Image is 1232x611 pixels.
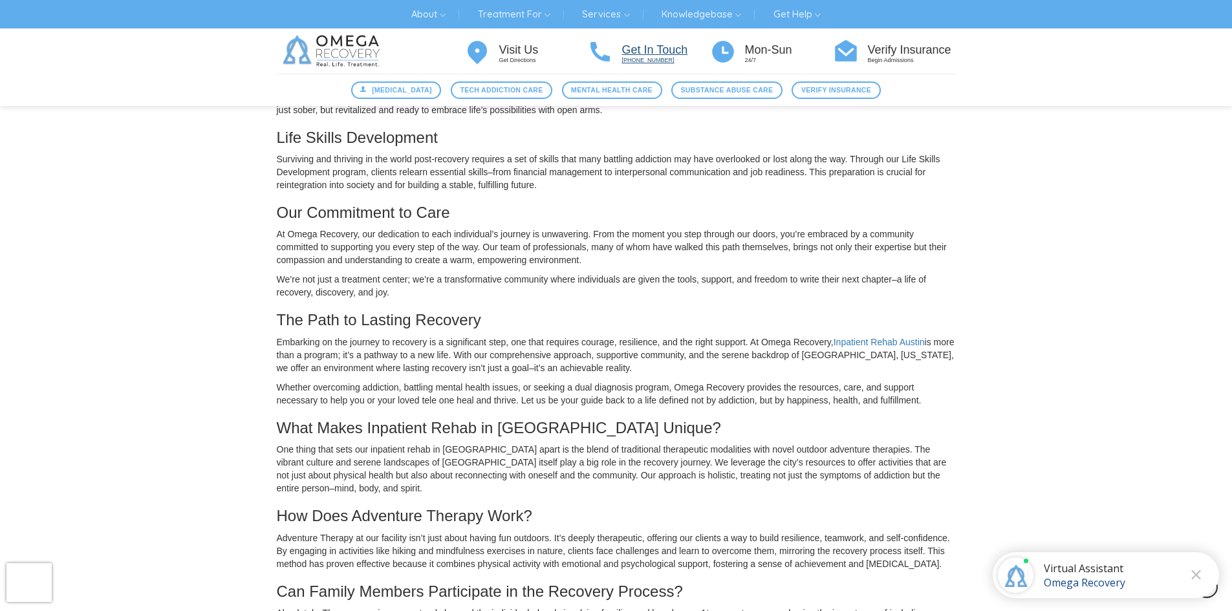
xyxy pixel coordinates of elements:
[277,204,956,221] h3: Our Commitment to Care
[277,420,956,436] h3: What Makes Inpatient Rehab in [GEOGRAPHIC_DATA] Unique?
[681,85,773,96] span: Substance Abuse Care
[277,273,956,299] p: We’re not just a treatment center; we’re a transformative community where individuals are given t...
[868,44,956,57] h4: Verify Insurance
[764,4,830,25] a: Get Help
[277,129,956,146] h3: Life Skills Development
[562,81,662,99] a: Mental Health Care
[833,38,956,65] a: Verify Insurance Begin Admissions
[652,4,751,25] a: Knowledgebase
[351,81,441,99] a: [MEDICAL_DATA]
[622,56,710,65] p: [PHONE_NUMBER]
[745,56,833,65] p: 24/7
[277,443,956,495] p: One thing that sets our inpatient rehab in [GEOGRAPHIC_DATA] apart is the blend of traditional th...
[464,38,587,65] a: Visit Us Get Directions
[372,85,432,96] span: [MEDICAL_DATA]
[277,531,956,570] p: Adventure Therapy at our facility isn’t just about having fun outdoors. It’s deeply therapeutic, ...
[6,563,52,602] iframe: reCAPTCHA
[671,81,783,99] a: Substance Abuse Care
[402,4,455,25] a: About
[277,381,956,407] p: Whether overcoming addiction, battling mental health issues, or seeking a dual diagnosis program,...
[801,85,871,96] span: Verify Insurance
[451,81,552,99] a: Tech Addiction Care
[572,4,639,25] a: Services
[834,337,925,347] a: Inpatient Rehab Austin
[277,508,956,524] h3: How Does Adventure Therapy Work?
[622,44,710,57] h4: Get In Touch
[277,28,390,74] img: Omega Recovery
[587,38,710,65] a: Get In Touch [PHONE_NUMBER]
[499,44,587,57] h4: Visit Us
[571,85,653,96] span: Mental Health Care
[277,153,956,191] p: Surviving and thriving in the world post-recovery requires a set of skills that many battling add...
[868,56,956,65] p: Begin Admissions
[277,583,956,600] h3: Can Family Members Participate in the Recovery Process?
[460,85,543,96] span: Tech Addiction Care
[468,4,560,25] a: Treatment For
[499,56,587,65] p: Get Directions
[277,228,956,266] p: At Omega Recovery, our dedication to each individual’s journey is unwavering. From the moment you...
[792,81,880,99] a: Verify Insurance
[745,44,833,57] h4: Mon-Sun
[277,312,956,328] h3: The Path to Lasting Recovery
[277,336,956,374] p: Embarking on the journey to recovery is a significant step, one that requires courage, resilience...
